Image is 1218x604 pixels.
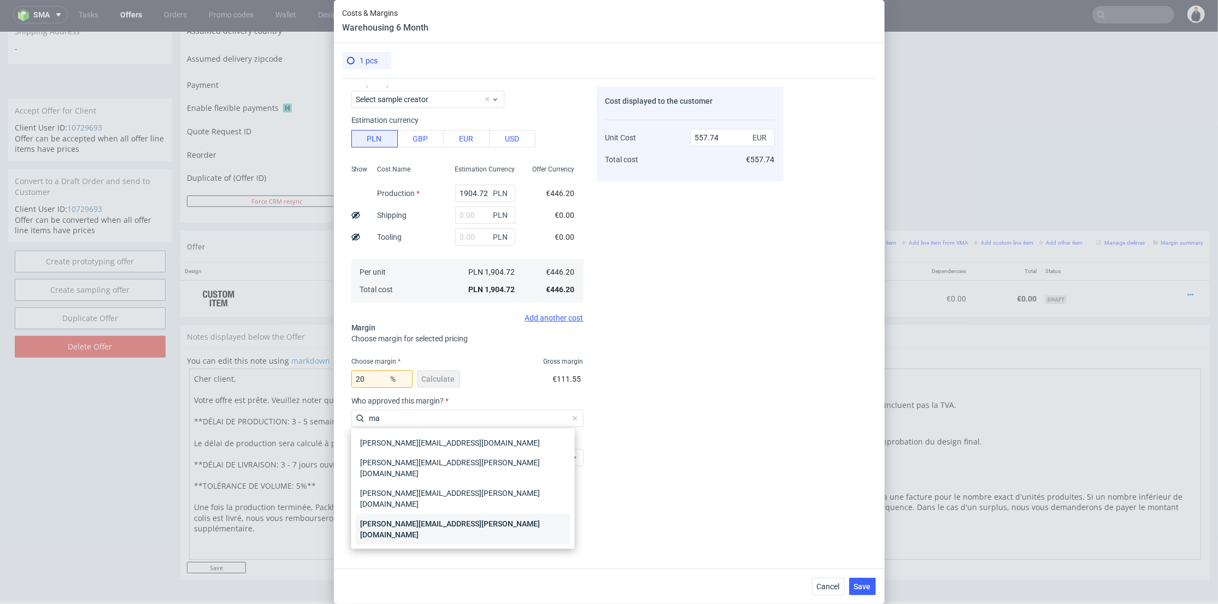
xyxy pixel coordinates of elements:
[187,69,384,90] td: Enable flexible payments
[291,323,330,334] a: markdown
[469,285,515,294] span: PLN 1,904.72
[751,130,773,145] span: EUR
[360,268,386,276] span: Per unit
[446,256,521,267] span: Warehousing 6 Month
[8,90,172,129] div: Offer can be accepted when all offer line items have prices
[187,44,384,69] td: Payment
[533,165,575,174] span: Offer Currency
[187,163,367,175] button: Force CRM resync
[974,208,1033,214] small: Add custom line item
[455,165,515,174] span: Estimation Currency
[351,396,584,405] label: Who approved this margin?
[187,90,384,116] td: Quote Request ID
[650,230,712,248] th: Quant.
[351,116,419,125] label: Estimation currency
[15,247,166,269] a: Create sampling offer
[356,95,429,104] label: Select sample creator
[455,206,515,224] input: 0.00
[902,208,968,214] small: Add line item from VMA
[180,230,355,248] th: Design
[1045,263,1067,272] span: Draft
[191,253,246,280] img: ico-item-custom-a8f9c3db6a5631ce2f509e228e8b95abde266dc4376634de7b166047de09ff05.png
[187,530,246,541] input: Save
[491,229,513,245] span: PLN
[555,233,575,241] span: €0.00
[970,230,1041,248] th: Total
[67,171,102,182] a: 10729693
[788,230,863,248] th: Net Total
[8,137,172,171] div: Convert to a Draft Order and send to Customer
[360,56,378,65] span: 1 pcs
[15,275,166,297] a: Duplicate Offer
[343,9,429,17] span: Costs & Margins
[351,370,413,388] input: 0.00
[187,137,384,162] td: Duplicate of (Offer ID)
[619,163,678,175] input: Save
[817,583,840,590] span: Cancel
[1096,208,1145,214] small: Manage dielines
[355,230,442,248] th: ID
[351,410,584,427] input: Search...
[397,130,444,147] button: GBP
[356,514,570,544] div: [PERSON_NAME][EMAIL_ADDRESS][PERSON_NAME][DOMAIN_NAME]
[187,116,384,137] td: Reorder
[356,453,570,483] div: [PERSON_NAME][EMAIL_ADDRESS][PERSON_NAME][DOMAIN_NAME]
[15,218,166,240] a: Create prototyping offer
[1153,208,1203,214] small: Margin summary
[351,358,401,365] label: Choose margin
[489,130,536,147] button: USD
[283,72,292,80] img: Hokodo
[970,248,1041,285] td: €0.00
[356,483,570,514] div: [PERSON_NAME][EMAIL_ADDRESS][PERSON_NAME][DOMAIN_NAME]
[443,130,490,147] button: EUR
[15,90,166,101] p: Client User ID:
[442,230,650,248] th: Name
[359,262,385,271] strong: 771752
[389,371,410,387] span: %
[553,375,581,383] span: €111.55
[378,211,407,220] label: Shipping
[455,228,515,246] input: 0.00
[187,210,205,219] span: Offer
[544,357,584,366] span: Gross margin
[605,133,637,142] span: Unit Cost
[15,11,166,22] span: -
[712,230,788,248] th: Unit Price
[378,189,420,198] label: Production
[180,293,1210,317] div: Notes displayed below the Offer
[351,323,376,332] span: Margin
[189,336,693,528] textarea: Cher client, Votre offre est prête. Veuillez noter que les prix n'incluent pas la TVA. **DÉLAI DE...
[469,268,515,276] span: PLN 1,904.72
[15,304,166,325] input: Delete Offer
[1041,230,1121,248] th: Status
[351,313,584,322] div: Add another cost
[67,90,102,100] a: 10729693
[15,171,166,182] p: Client User ID:
[546,285,575,294] span: €446.20
[378,233,402,241] label: Tooling
[187,16,384,44] td: Assumed delivery zipcode
[343,22,429,34] header: Warehousing 6 Month
[555,211,575,220] span: €0.00
[845,208,896,214] small: Add PIM line item
[351,334,468,343] span: Choose margin for selected pricing
[863,230,970,248] th: Dependencies
[546,189,575,198] span: €446.20
[746,155,775,164] span: €557.74
[446,255,645,277] div: Packhelp • Custom
[8,171,172,210] div: Offer can be converted when all offer line items have prices
[394,138,671,153] input: Only numbers
[455,185,515,202] input: 0.00
[605,97,713,105] span: Cost displayed to the customer
[491,208,513,223] span: PLN
[187,323,1203,530] div: You can edit this note using
[360,285,393,294] span: Total cost
[863,248,970,285] td: €0.00
[650,248,712,285] td: 1
[351,130,398,147] button: PLN
[812,578,845,595] button: Cancel
[605,155,639,164] span: Total cost
[546,268,575,276] span: €446.20
[8,67,172,91] div: Accept Offer for Client
[854,583,871,590] span: Save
